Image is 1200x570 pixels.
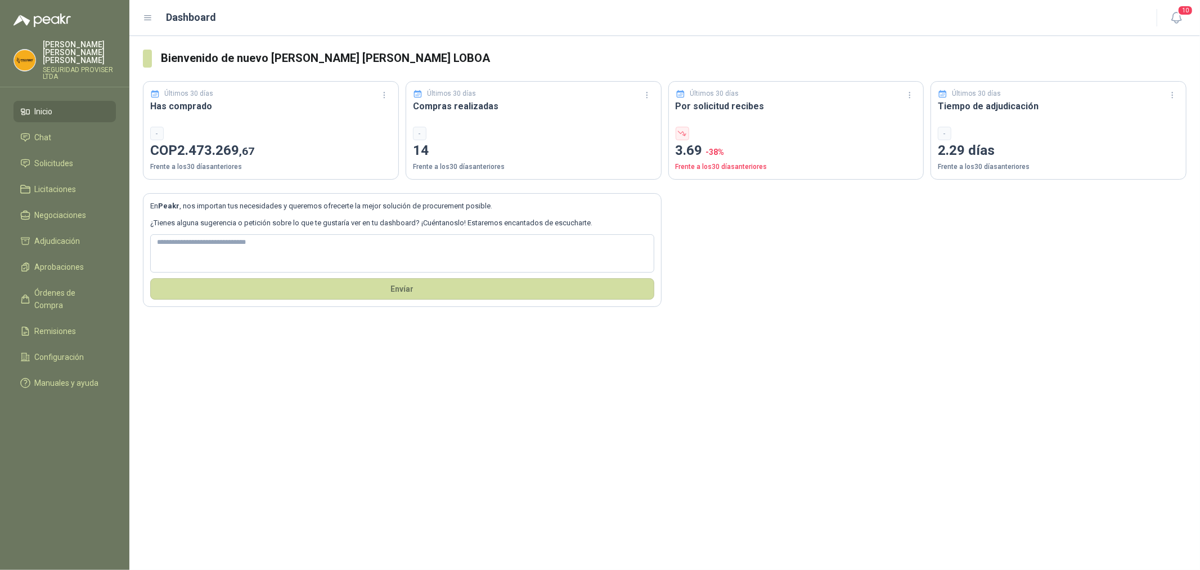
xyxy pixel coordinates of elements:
a: Remisiones [14,320,116,342]
button: 10 [1166,8,1186,28]
p: [PERSON_NAME] [PERSON_NAME] [PERSON_NAME] [43,41,116,64]
h3: Por solicitud recibes [676,99,917,113]
a: Negociaciones [14,204,116,226]
span: Negociaciones [35,209,87,221]
a: Solicitudes [14,153,116,174]
span: 2.473.269 [177,142,254,158]
h3: Bienvenido de nuevo [PERSON_NAME] [PERSON_NAME] LOBOA [161,50,1186,67]
p: Frente a los 30 días anteriores [413,162,654,172]
span: -38 % [706,148,725,157]
p: SEGURIDAD PROVISER LTDA [43,66,116,80]
a: Adjudicación [14,230,116,252]
p: Últimos 30 días [690,88,739,99]
p: En , nos importan tus necesidades y queremos ofrecerte la mejor solución de procurement posible. [150,201,654,212]
a: Aprobaciones [14,256,116,278]
img: Company Logo [14,50,35,71]
div: - [150,127,164,140]
h3: Compras realizadas [413,99,654,113]
a: Licitaciones [14,179,116,200]
a: Chat [14,127,116,148]
p: Frente a los 30 días anteriores [938,162,1179,172]
span: Manuales y ayuda [35,377,99,389]
span: 10 [1177,5,1193,16]
p: Frente a los 30 días anteriores [150,162,392,172]
span: Configuración [35,351,84,363]
div: - [413,127,426,140]
span: Solicitudes [35,157,74,170]
p: 3.69 [676,140,917,162]
span: ,67 [239,145,254,158]
b: Peakr [158,202,179,210]
h3: Tiempo de adjudicación [938,99,1179,113]
span: Adjudicación [35,235,80,247]
p: Últimos 30 días [427,88,476,99]
p: COP [150,140,392,162]
p: Últimos 30 días [165,88,214,99]
img: Logo peakr [14,14,71,27]
span: Remisiones [35,325,77,337]
span: Licitaciones [35,183,77,195]
a: Inicio [14,101,116,122]
div: - [938,127,951,140]
p: Frente a los 30 días anteriores [676,162,917,172]
span: Chat [35,131,52,144]
p: Últimos 30 días [952,88,1001,99]
span: Aprobaciones [35,261,84,273]
p: ¿Tienes alguna sugerencia o petición sobre lo que te gustaría ver en tu dashboard? ¡Cuéntanoslo! ... [150,217,654,229]
h1: Dashboard [167,10,217,25]
p: 14 [413,140,654,162]
p: 2.29 días [938,140,1179,162]
a: Órdenes de Compra [14,282,116,316]
span: Órdenes de Compra [35,287,105,311]
span: Inicio [35,105,53,118]
a: Configuración [14,346,116,368]
button: Envíar [150,278,654,300]
a: Manuales y ayuda [14,372,116,394]
h3: Has comprado [150,99,392,113]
